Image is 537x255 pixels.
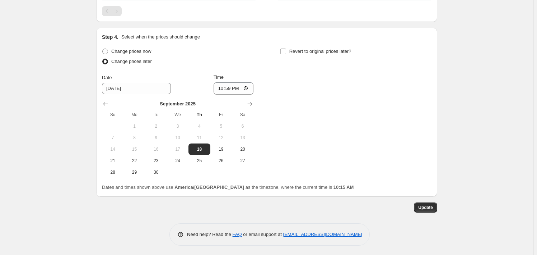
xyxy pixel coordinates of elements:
button: Wednesday September 17 2025 [167,144,188,155]
span: Date [102,75,112,80]
th: Thursday [188,109,210,120]
span: Tu [148,112,164,118]
th: Monday [123,109,145,120]
th: Friday [210,109,232,120]
button: Saturday September 13 2025 [232,132,253,144]
span: 13 [235,135,251,141]
button: Sunday September 21 2025 [102,155,123,167]
span: Sa [235,112,251,118]
span: Need help? Read the [187,232,233,237]
span: 19 [213,146,229,152]
button: Saturday September 6 2025 [232,120,253,132]
button: Thursday September 11 2025 [188,132,210,144]
span: 15 [126,146,142,152]
button: Show next month, October 2025 [245,99,255,109]
nav: Pagination [102,6,122,16]
button: Wednesday September 24 2025 [167,155,188,167]
span: 17 [170,146,186,152]
button: Thursday September 4 2025 [188,120,210,132]
span: 5 [213,123,229,129]
button: Friday September 12 2025 [210,132,232,144]
span: 14 [105,146,121,152]
span: 3 [170,123,186,129]
span: 20 [235,146,251,152]
span: 6 [235,123,251,129]
button: Monday September 1 2025 [123,120,145,132]
span: 24 [170,158,186,164]
button: Sunday September 28 2025 [102,167,123,178]
b: America/[GEOGRAPHIC_DATA] [174,185,244,190]
button: Today Thursday September 18 2025 [188,144,210,155]
span: Time [214,74,224,80]
b: 10:15 AM [333,185,354,190]
button: Monday September 8 2025 [123,132,145,144]
span: Change prices later [111,59,152,64]
span: Fr [213,112,229,118]
span: We [170,112,186,118]
span: 23 [148,158,164,164]
span: 1 [126,123,142,129]
button: Monday September 29 2025 [123,167,145,178]
button: Friday September 26 2025 [210,155,232,167]
input: 9/18/2025 [102,83,171,94]
button: Thursday September 25 2025 [188,155,210,167]
button: Tuesday September 9 2025 [145,132,167,144]
span: 26 [213,158,229,164]
span: Su [105,112,121,118]
span: 28 [105,169,121,175]
span: 18 [191,146,207,152]
a: [EMAIL_ADDRESS][DOMAIN_NAME] [283,232,362,237]
button: Sunday September 7 2025 [102,132,123,144]
button: Monday September 22 2025 [123,155,145,167]
span: 30 [148,169,164,175]
button: Friday September 19 2025 [210,144,232,155]
span: 27 [235,158,251,164]
button: Saturday September 20 2025 [232,144,253,155]
button: Tuesday September 23 2025 [145,155,167,167]
span: 8 [126,135,142,141]
button: Wednesday September 3 2025 [167,120,188,132]
a: FAQ [233,232,242,237]
span: Update [418,205,433,210]
span: Th [191,112,207,118]
button: Sunday September 14 2025 [102,144,123,155]
th: Saturday [232,109,253,120]
span: Mo [126,112,142,118]
input: 12:00 [214,82,254,95]
button: Saturday September 27 2025 [232,155,253,167]
th: Sunday [102,109,123,120]
span: 12 [213,135,229,141]
span: 29 [126,169,142,175]
span: Change prices now [111,49,151,54]
span: Revert to original prices later? [289,49,351,54]
span: 22 [126,158,142,164]
button: Tuesday September 30 2025 [145,167,167,178]
th: Wednesday [167,109,188,120]
span: 9 [148,135,164,141]
span: 2 [148,123,164,129]
span: 11 [191,135,207,141]
span: 4 [191,123,207,129]
span: 16 [148,146,164,152]
button: Monday September 15 2025 [123,144,145,155]
span: Dates and times shown above use as the timezone, where the current time is [102,185,354,190]
button: Tuesday September 2 2025 [145,120,167,132]
th: Tuesday [145,109,167,120]
span: 21 [105,158,121,164]
button: Wednesday September 10 2025 [167,132,188,144]
span: 25 [191,158,207,164]
p: Select when the prices should change [121,33,200,41]
span: 10 [170,135,186,141]
span: or email support at [242,232,283,237]
span: 7 [105,135,121,141]
h2: Step 4. [102,33,118,41]
button: Show previous month, August 2025 [101,99,111,109]
button: Tuesday September 16 2025 [145,144,167,155]
button: Friday September 5 2025 [210,120,232,132]
button: Update [414,202,437,213]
